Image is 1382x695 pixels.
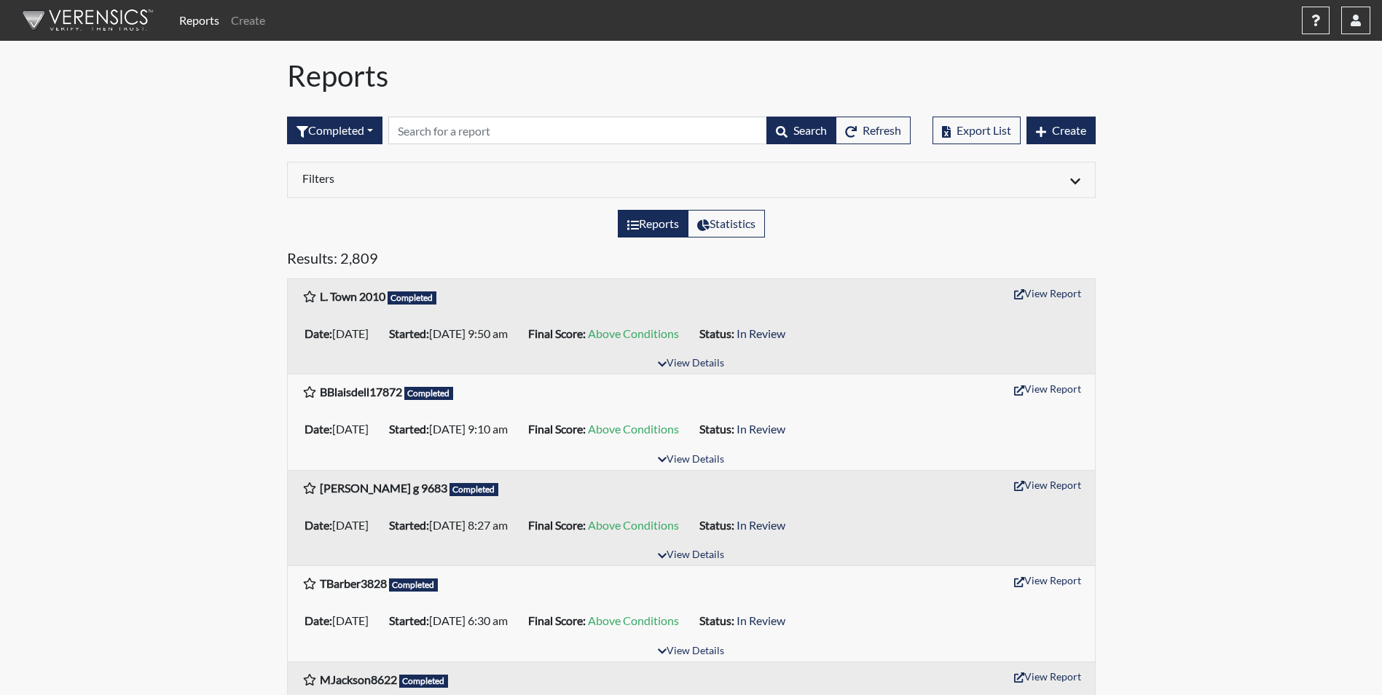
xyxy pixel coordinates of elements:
b: Started: [389,518,429,532]
b: Status: [699,326,734,340]
li: [DATE] [299,322,383,345]
li: [DATE] [299,609,383,632]
button: Export List [933,117,1021,144]
h1: Reports [287,58,1096,93]
li: [DATE] [299,417,383,441]
button: View Report [1008,474,1088,496]
div: Filter by interview status [287,117,382,144]
li: [DATE] 9:10 am [383,417,522,441]
button: View Details [651,546,731,565]
span: Above Conditions [588,613,679,627]
li: [DATE] 8:27 am [383,514,522,537]
b: Final Score: [528,613,586,627]
span: In Review [737,326,785,340]
b: Status: [699,518,734,532]
b: Date: [305,422,332,436]
span: Completed [404,387,454,400]
span: Above Conditions [588,518,679,532]
label: View the list of reports [618,210,688,237]
button: Create [1026,117,1096,144]
span: Refresh [863,123,901,137]
button: Completed [287,117,382,144]
b: Final Score: [528,326,586,340]
button: View Report [1008,377,1088,400]
span: Above Conditions [588,422,679,436]
li: [DATE] 9:50 am [383,322,522,345]
b: Started: [389,422,429,436]
b: BBlaisdell17872 [320,385,402,398]
button: View Details [651,354,731,374]
span: Search [793,123,827,137]
b: L. Town 2010 [320,289,385,303]
b: Final Score: [528,422,586,436]
b: Status: [699,613,734,627]
b: Started: [389,326,429,340]
span: Create [1052,123,1086,137]
b: MJackson8622 [320,672,397,686]
span: Above Conditions [588,326,679,340]
h5: Results: 2,809 [287,249,1096,272]
button: View Report [1008,282,1088,305]
h6: Filters [302,171,680,185]
b: Date: [305,326,332,340]
b: Date: [305,613,332,627]
li: [DATE] [299,514,383,537]
button: View Report [1008,569,1088,592]
span: Completed [399,675,449,688]
div: Click to expand/collapse filters [291,171,1091,189]
b: [PERSON_NAME] g 9683 [320,481,447,495]
span: In Review [737,422,785,436]
button: Search [766,117,836,144]
b: TBarber3828 [320,576,387,590]
button: Refresh [836,117,911,144]
a: Create [225,6,271,35]
span: Export List [957,123,1011,137]
span: Completed [388,291,437,305]
b: Final Score: [528,518,586,532]
input: Search by Registration ID, Interview Number, or Investigation Name. [388,117,767,144]
button: View Report [1008,665,1088,688]
span: In Review [737,613,785,627]
button: View Details [651,642,731,661]
label: View statistics about completed interviews [688,210,765,237]
b: Date: [305,518,332,532]
span: Completed [449,483,499,496]
a: Reports [173,6,225,35]
span: Completed [389,578,439,592]
b: Started: [389,613,429,627]
button: View Details [651,450,731,470]
b: Status: [699,422,734,436]
li: [DATE] 6:30 am [383,609,522,632]
span: In Review [737,518,785,532]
